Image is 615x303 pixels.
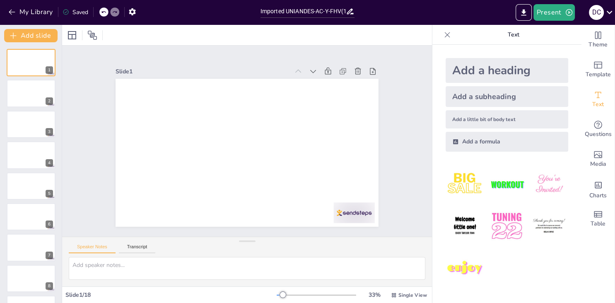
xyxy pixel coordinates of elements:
[46,97,53,105] div: 2
[516,4,532,21] button: Export to PowerPoint
[581,114,615,144] div: Get real-time input from your audience
[7,265,55,292] div: 8
[586,70,611,79] span: Template
[119,244,156,253] button: Transcript
[533,4,575,21] button: Present
[454,25,573,45] p: Text
[446,207,484,245] img: 4.jpeg
[46,128,53,136] div: 3
[65,29,79,42] div: Layout
[591,219,605,228] span: Table
[7,80,55,107] div: 2
[530,165,568,204] img: 3.jpeg
[7,111,55,138] div: 3
[446,86,568,107] div: Add a subheading
[7,49,55,76] div: 1
[46,221,53,228] div: 6
[446,110,568,128] div: Add a little bit of body text
[589,191,607,200] span: Charts
[446,58,568,83] div: Add a heading
[446,249,484,288] img: 7.jpeg
[7,141,55,169] div: 4
[7,234,55,261] div: 7
[260,5,346,17] input: Insert title
[589,5,604,20] div: D C
[364,291,384,299] div: 33 %
[46,252,53,259] div: 7
[487,207,526,245] img: 5.jpeg
[69,244,116,253] button: Speaker Notes
[588,40,608,49] span: Theme
[46,159,53,167] div: 4
[398,292,427,298] span: Single View
[589,4,604,21] button: D C
[581,144,615,174] div: Add images, graphics, shapes or video
[46,66,53,74] div: 1
[581,55,615,85] div: Add ready made slides
[581,204,615,234] div: Add a table
[592,100,604,109] span: Text
[446,132,568,152] div: Add a formula
[530,207,568,245] img: 6.jpeg
[6,5,56,19] button: My Library
[446,165,484,204] img: 1.jpeg
[7,172,55,200] div: 5
[7,203,55,230] div: 6
[581,85,615,114] div: Add text boxes
[87,30,97,40] span: Position
[65,291,277,299] div: Slide 1 / 18
[487,165,526,204] img: 2.jpeg
[110,64,218,209] div: Slide 1
[590,160,606,169] span: Media
[63,8,88,16] div: Saved
[46,190,53,197] div: 5
[585,130,612,139] span: Questions
[4,29,58,42] button: Add slide
[46,282,53,290] div: 8
[581,174,615,204] div: Add charts and graphs
[581,25,615,55] div: Change the overall theme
